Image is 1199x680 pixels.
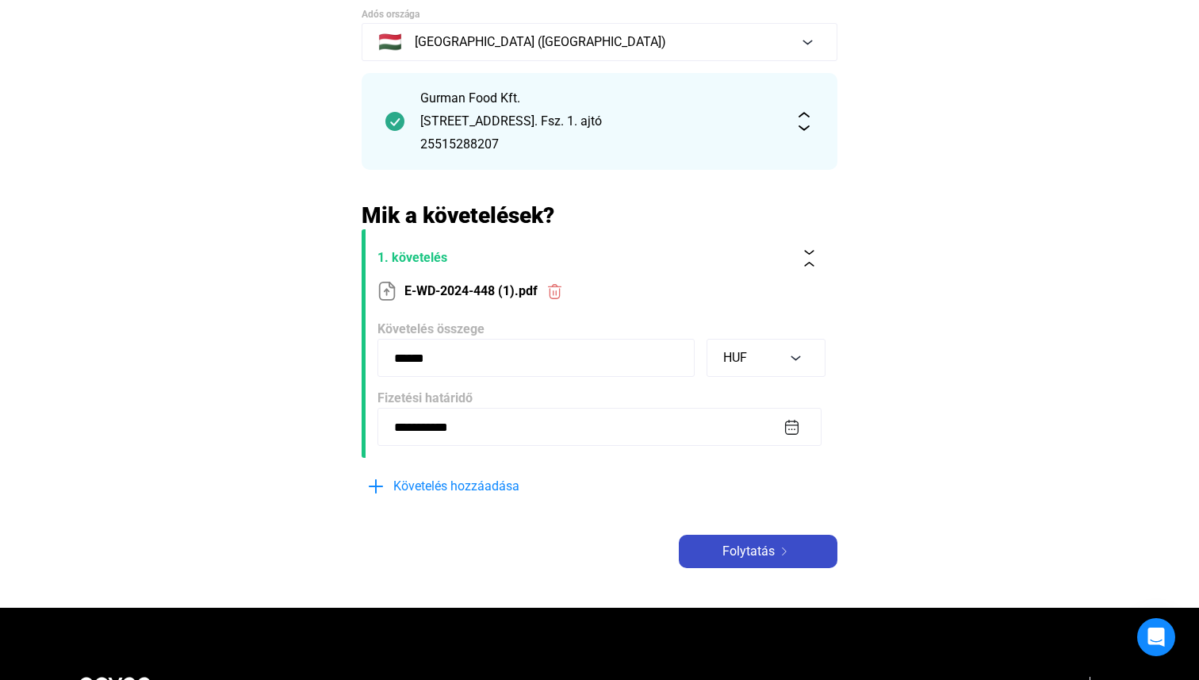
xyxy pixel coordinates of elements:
button: collapse [792,241,826,275]
div: [STREET_ADDRESS]. Fsz. 1. ajtó [420,112,779,131]
img: plus-blue [366,477,385,496]
div: Open Intercom Messenger [1137,618,1175,656]
span: E-WD-2024-448 (1).pdf [404,282,538,301]
img: arrow-right-white [775,547,794,555]
span: Fizetési határidő [377,390,473,405]
img: expand [795,112,814,131]
button: plus-blueKövetelés hozzáadása [362,470,599,503]
span: HUF [723,350,747,365]
span: [GEOGRAPHIC_DATA] ([GEOGRAPHIC_DATA]) [415,33,666,52]
span: Folytatás [722,542,775,561]
span: 🇭🇺 [378,33,402,52]
button: trash-red [538,275,571,308]
button: Folytatásarrow-right-white [679,535,837,568]
button: HUF [707,339,826,377]
span: Követelés összege [377,321,485,336]
span: 1. követelés [377,248,786,267]
div: 25515288207 [420,135,779,154]
div: Gurman Food Kft. [420,89,779,108]
span: Követelés hozzáadása [393,477,519,496]
img: trash-red [546,283,563,300]
h2: Mik a követelések? [362,202,837,229]
img: collapse [801,250,818,267]
span: Adós országa [362,9,419,20]
img: upload-paper [377,282,396,301]
button: 🇭🇺[GEOGRAPHIC_DATA] ([GEOGRAPHIC_DATA]) [362,23,837,61]
img: checkmark-darker-green-circle [385,112,404,131]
